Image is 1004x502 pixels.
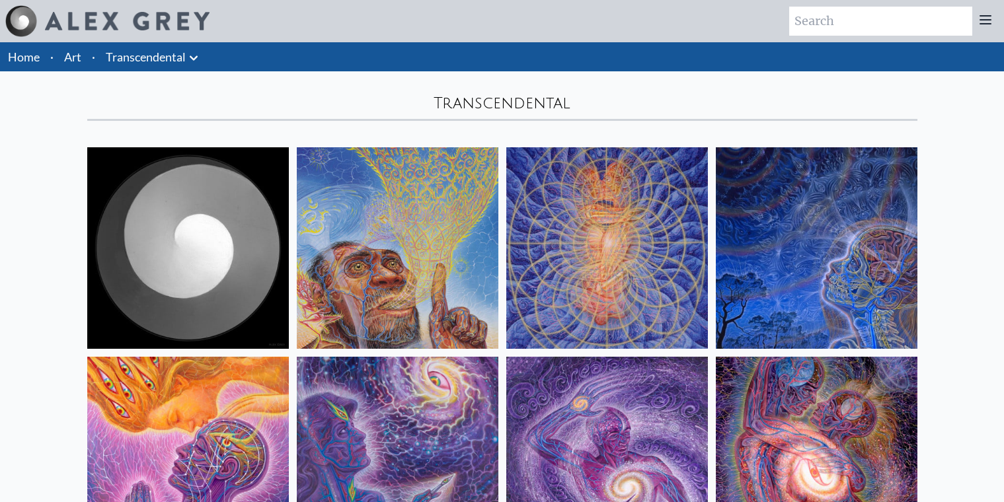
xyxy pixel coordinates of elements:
[87,42,100,71] li: ·
[106,48,186,66] a: Transcendental
[87,147,289,349] img: Polar Unity Spiral, 1975, Alex Grey
[8,50,40,64] a: Home
[45,42,59,71] li: ·
[64,48,81,66] a: Art
[789,7,972,36] input: Search
[87,92,917,114] div: Transcendental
